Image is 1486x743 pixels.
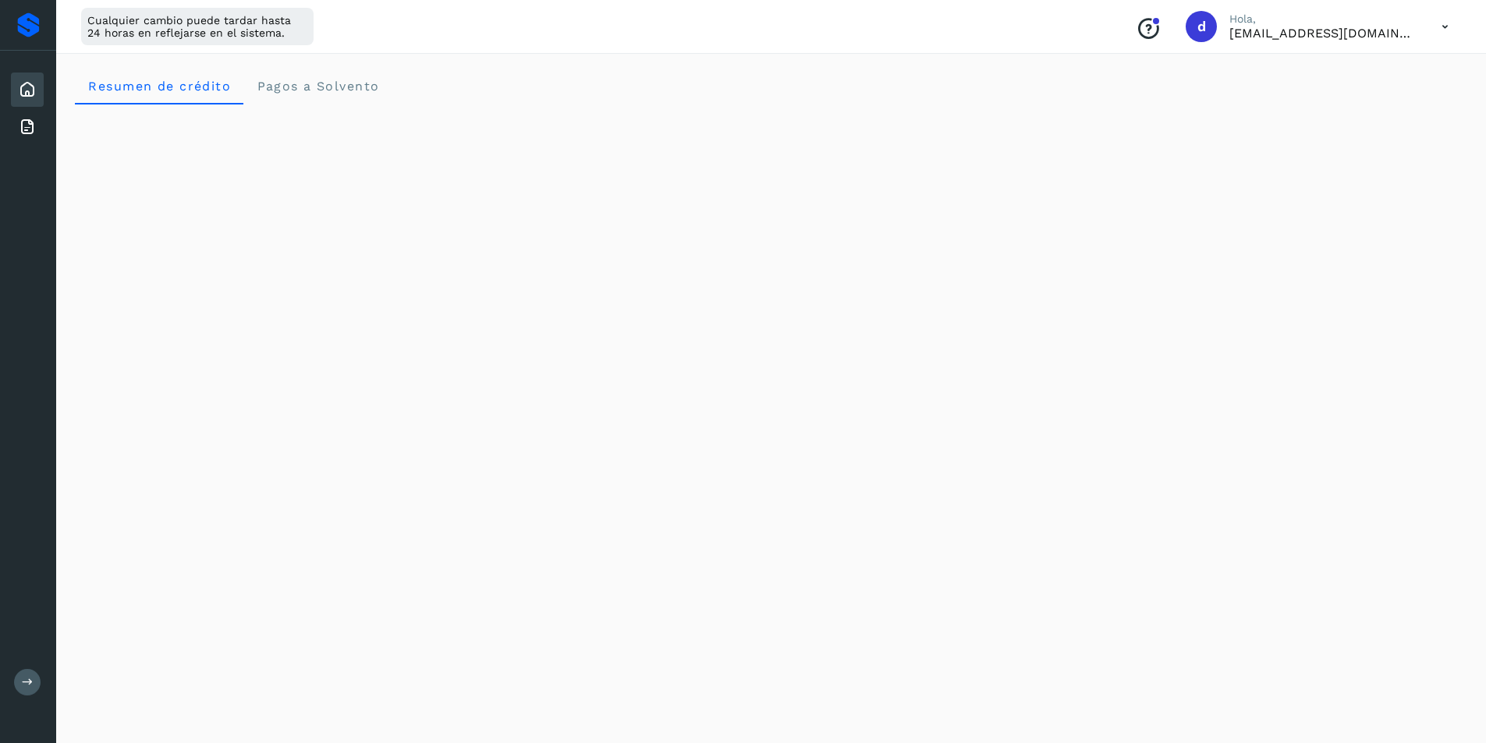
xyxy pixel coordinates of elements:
div: Inicio [11,73,44,107]
p: direccion@flenasa.com [1229,26,1417,41]
span: Resumen de crédito [87,79,231,94]
span: Pagos a Solvento [256,79,379,94]
div: Facturas [11,110,44,144]
p: Hola, [1229,12,1417,26]
div: Cualquier cambio puede tardar hasta 24 horas en reflejarse en el sistema. [81,8,314,45]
